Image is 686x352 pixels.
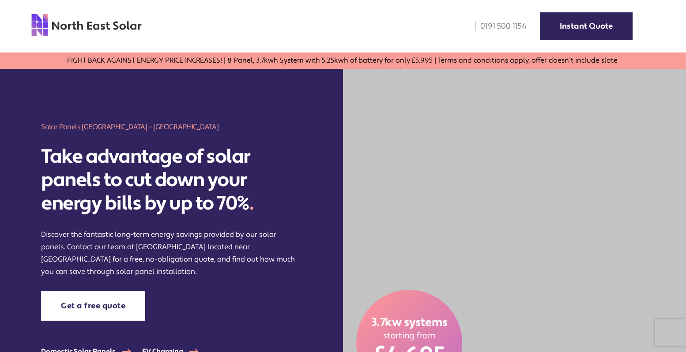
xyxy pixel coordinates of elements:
img: north east solar logo [31,13,142,37]
p: Discover the fantastic long-term energy savings provided by our solar panels. Contact our team at... [41,228,302,278]
span: 3.7kw systems [371,315,448,330]
span: starting from [383,330,436,341]
h1: Solar Panels [GEOGRAPHIC_DATA] – [GEOGRAPHIC_DATA] [41,122,302,132]
span: . [249,191,254,216]
h2: Take advantage of solar panels to cut down your energy bills by up to 70% [41,145,302,215]
a: Instant Quote [540,12,633,40]
a: 0191 500 1154 [469,21,527,31]
img: phone icon [475,21,476,31]
a: Get a free quote [41,291,145,321]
